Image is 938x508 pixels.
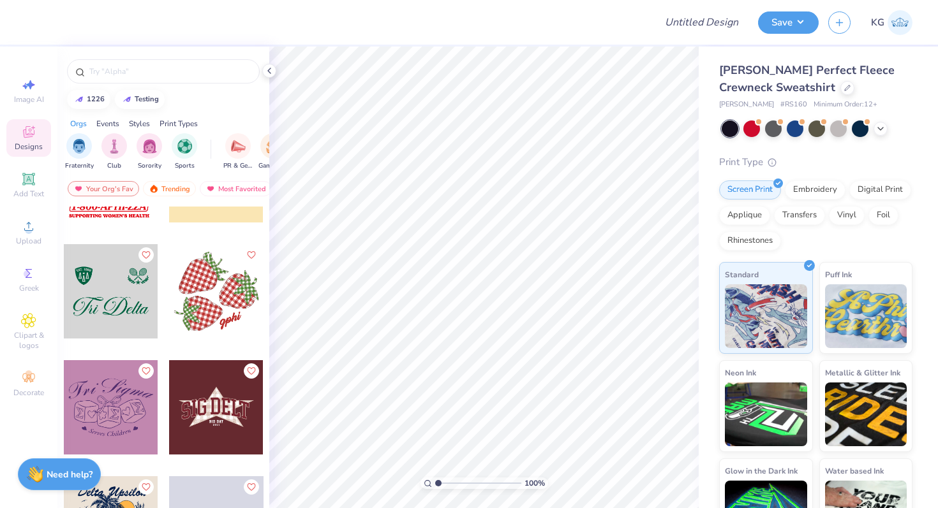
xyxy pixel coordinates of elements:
[719,180,781,200] div: Screen Print
[258,133,288,171] button: filter button
[13,189,44,199] span: Add Text
[231,139,246,154] img: PR & General Image
[73,184,84,193] img: most_fav.gif
[871,15,884,30] span: KG
[65,161,94,171] span: Fraternity
[177,139,192,154] img: Sports Image
[266,139,281,154] img: Game Day Image
[15,142,43,152] span: Designs
[725,382,807,446] img: Neon Ink
[138,161,161,171] span: Sorority
[719,62,895,95] span: [PERSON_NAME] Perfect Fleece Crewneck Sweatshirt
[115,90,165,109] button: testing
[258,161,288,171] span: Game Day
[825,382,907,446] img: Metallic & Glitter Ink
[774,206,825,225] div: Transfers
[143,181,196,196] div: Trending
[138,363,154,379] button: Like
[200,181,272,196] div: Most Favorited
[258,133,288,171] div: filter for Game Day
[825,366,900,379] span: Metallic & Glitter Ink
[137,133,162,171] button: filter button
[122,96,132,103] img: trend_line.gif
[67,90,110,109] button: 1226
[138,247,154,263] button: Like
[70,118,87,129] div: Orgs
[107,139,121,154] img: Club Image
[780,99,807,110] span: # RS160
[47,468,93,481] strong: Need help?
[14,94,44,105] span: Image AI
[101,133,127,171] button: filter button
[88,65,251,78] input: Try "Alpha"
[142,139,157,154] img: Sorority Image
[65,133,94,171] div: filter for Fraternity
[725,464,798,477] span: Glow in the Dark Ink
[205,184,216,193] img: most_fav.gif
[829,206,865,225] div: Vinyl
[849,180,911,200] div: Digital Print
[72,139,86,154] img: Fraternity Image
[68,181,139,196] div: Your Org's Fav
[172,133,197,171] button: filter button
[6,330,51,351] span: Clipart & logos
[135,96,159,103] div: testing
[719,155,912,170] div: Print Type
[101,133,127,171] div: filter for Club
[172,133,197,171] div: filter for Sports
[74,96,84,103] img: trend_line.gif
[655,10,748,35] input: Untitled Design
[107,161,121,171] span: Club
[825,464,884,477] span: Water based Ink
[223,133,253,171] button: filter button
[719,206,770,225] div: Applique
[160,118,198,129] div: Print Types
[149,184,159,193] img: trending.gif
[16,236,41,246] span: Upload
[888,10,912,35] img: Khushi Golchha
[13,388,44,398] span: Decorate
[19,283,39,293] span: Greek
[725,284,807,348] img: Standard
[96,118,119,129] div: Events
[719,231,781,250] div: Rhinestones
[244,247,259,263] button: Like
[868,206,898,225] div: Foil
[244,479,259,495] button: Like
[137,133,162,171] div: filter for Sorority
[725,366,756,379] span: Neon Ink
[719,99,774,110] span: [PERSON_NAME]
[825,268,852,281] span: Puff Ink
[725,268,759,281] span: Standard
[65,133,94,171] button: filter button
[223,161,253,171] span: PR & General
[758,11,819,34] button: Save
[785,180,845,200] div: Embroidery
[87,96,105,103] div: 1226
[223,133,253,171] div: filter for PR & General
[129,118,150,129] div: Styles
[871,10,912,35] a: KG
[138,479,154,495] button: Like
[525,477,545,489] span: 100 %
[175,161,195,171] span: Sports
[244,363,259,379] button: Like
[825,284,907,348] img: Puff Ink
[814,99,877,110] span: Minimum Order: 12 +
